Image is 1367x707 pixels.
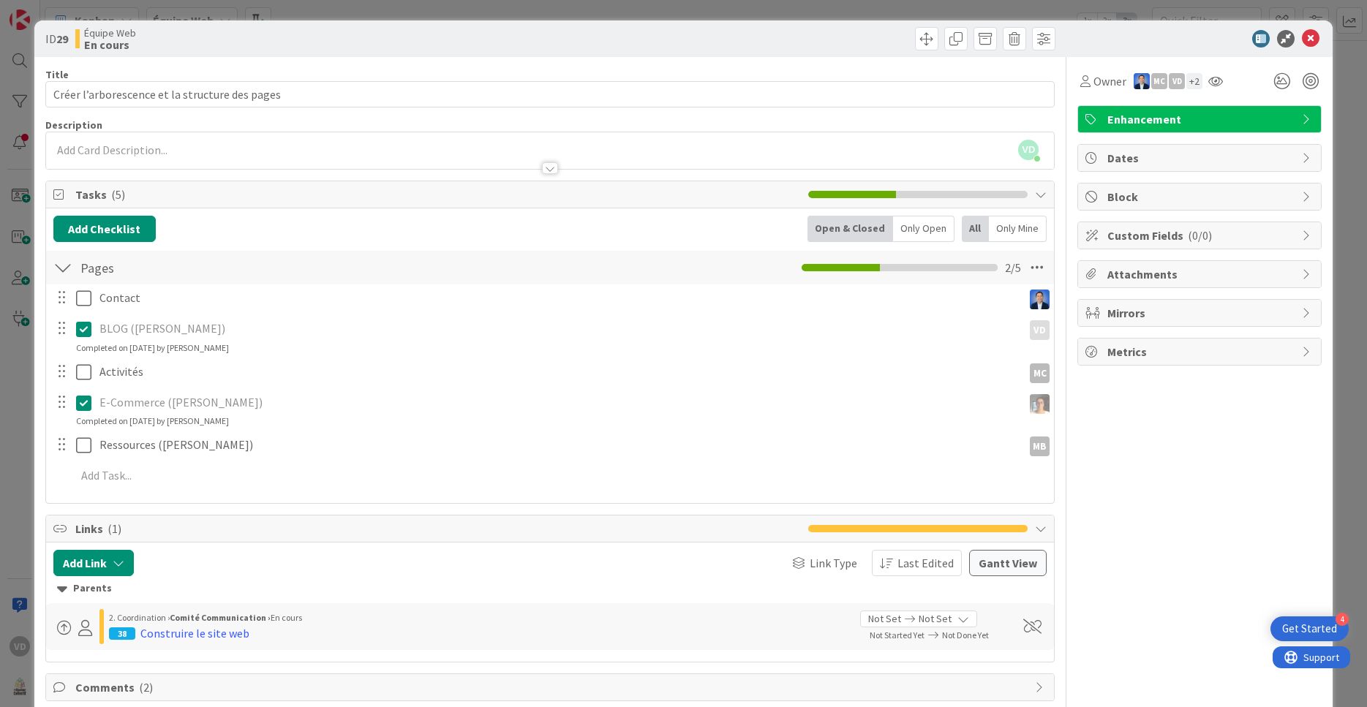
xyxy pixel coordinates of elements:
img: DP [1030,290,1050,309]
span: Enhancement [1107,110,1295,128]
span: Tasks [75,186,802,203]
span: ( 2 ) [139,680,153,695]
span: Attachments [1107,265,1295,283]
span: Metrics [1107,343,1295,360]
img: MA [1030,394,1050,414]
span: Custom Fields [1107,227,1295,244]
label: Title [45,68,69,81]
div: Open & Closed [807,216,893,242]
div: Parents [57,581,1044,597]
span: Dates [1107,149,1295,167]
div: 38 [109,627,135,640]
div: Construire le site web [140,624,249,642]
button: Last Edited [872,550,962,576]
span: ( 1 ) [108,521,121,536]
div: All [962,216,989,242]
span: Not Set [868,611,901,627]
div: Completed on [DATE] by [PERSON_NAME] [76,415,229,428]
b: En cours [84,39,136,50]
span: VD [1018,140,1039,160]
div: 4 [1336,613,1349,626]
p: Contact [99,290,1017,306]
span: Mirrors [1107,304,1295,322]
span: Links [75,520,802,537]
p: Activités [99,363,1017,380]
span: Support [31,2,67,20]
span: Not Done Yet [942,630,989,640]
input: Add Checklist... [75,254,404,281]
p: E-Commerce ([PERSON_NAME]) [99,394,1017,411]
b: 29 [56,31,68,46]
span: ID [45,30,68,48]
span: Link Type [810,554,857,572]
span: 2. Coordination › [109,612,170,623]
div: MC [1030,363,1050,383]
span: ( 0/0 ) [1188,228,1212,243]
span: Owner [1093,72,1126,90]
button: Gantt View [969,550,1047,576]
div: Get Started [1282,621,1337,636]
div: Open Get Started checklist, remaining modules: 4 [1270,616,1349,641]
span: En cours [271,612,302,623]
span: Description [45,118,102,132]
p: BLOG ([PERSON_NAME]) [99,320,1017,337]
span: ( 5 ) [111,187,125,202]
span: 2 / 5 [1005,259,1021,276]
p: Ressources ([PERSON_NAME]) [99,436,1017,453]
div: Only Open [893,216,954,242]
input: type card name here... [45,81,1055,107]
button: Add Checklist [53,216,156,242]
div: MC [1151,73,1167,89]
div: Only Mine [989,216,1047,242]
span: Comments [75,678,1028,696]
span: Not Started Yet [870,630,924,640]
div: Completed on [DATE] by [PERSON_NAME] [76,341,229,355]
button: Add Link [53,550,134,576]
span: Last Edited [897,554,954,572]
span: Not Set [919,611,952,627]
b: Comité Communication › [170,612,271,623]
span: Block [1107,188,1295,205]
div: MB [1030,436,1050,456]
span: Équipe Web [84,27,136,39]
div: + 2 [1186,73,1202,89]
div: VD [1030,320,1050,340]
div: VD [1169,73,1185,89]
img: DP [1134,73,1150,89]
